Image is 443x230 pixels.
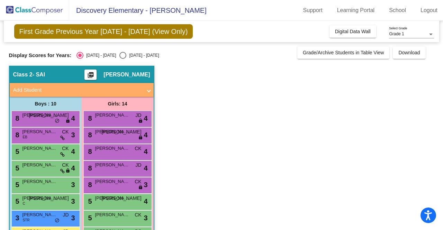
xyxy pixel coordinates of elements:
span: 8 [87,131,92,139]
span: 4 [144,113,147,123]
span: Discovery Elementary - [PERSON_NAME] [69,5,207,16]
span: [PERSON_NAME] [22,178,57,185]
span: [PERSON_NAME] [103,71,150,78]
span: 4 [144,196,147,206]
span: [PERSON_NAME] [95,128,130,135]
span: C [23,201,25,206]
span: CK [62,128,69,136]
span: [PERSON_NAME] [95,112,130,119]
span: 8 [87,164,92,172]
span: [PERSON_NAME] [101,128,141,136]
button: Digital Data Wall [329,25,376,38]
span: 5 [14,164,19,172]
span: 4 [144,130,147,140]
span: 5 [87,214,92,222]
span: 3 [71,196,75,206]
div: Girls: 14 [82,97,154,111]
span: CK [62,145,69,152]
span: [PERSON_NAME] [22,128,57,135]
span: lock [138,118,143,124]
span: [PERSON_NAME] [PERSON_NAME] [22,211,57,218]
span: [PERSON_NAME] [29,195,69,202]
span: 4 [144,146,147,157]
mat-icon: picture_as_pdf [87,72,95,81]
span: 3 [71,213,75,223]
span: JD [135,112,141,119]
div: Boys : 10 [10,97,82,111]
a: School [383,5,412,16]
span: CK [135,178,141,185]
span: STR [23,218,30,223]
span: [PERSON_NAME] [95,162,130,168]
span: CK [135,211,141,219]
mat-radio-group: Select an option [76,52,159,59]
span: Display Scores for Years: [9,52,72,58]
span: CK [135,145,141,152]
span: lock [65,118,70,124]
span: First Grade Previous Year [DATE] - [DATE] (View Only) [14,24,193,39]
span: EB [23,135,27,140]
a: Learning Portal [332,5,380,16]
button: Download [393,46,425,59]
span: [PERSON_NAME] [22,145,57,152]
span: Download [398,50,420,55]
span: 4 [71,113,75,123]
span: lock [138,185,143,190]
span: JD [63,211,69,219]
span: CK [62,162,69,169]
span: do_not_disturb_alt [55,218,60,223]
span: 8 [14,131,19,139]
span: [PERSON_NAME] [95,178,130,185]
span: 5 [87,197,92,205]
span: 3 [71,180,75,190]
button: Print Students Details [84,70,97,80]
span: 4 [144,163,147,173]
span: 3 [14,214,19,222]
span: 3 [71,130,75,140]
div: [DATE] - [DATE] [83,52,116,58]
div: [DATE] - [DATE] [126,52,159,58]
span: Grade/Archive Students in Table View [303,50,384,55]
span: 4 [71,146,75,157]
span: JD [135,162,141,169]
span: 8 [14,114,19,122]
button: Grade/Archive Students in Table View [297,46,390,59]
span: [PERSON_NAME] [22,162,57,168]
span: do_not_disturb_alt [55,118,60,124]
a: Logout [415,5,443,16]
span: Grade 1 [389,31,404,36]
a: Support [298,5,328,16]
span: Class 2 [13,71,33,78]
span: - SAI [33,71,45,78]
span: [PERSON_NAME] [101,195,141,202]
span: 3 [144,213,147,223]
span: Digital Data Wall [335,29,371,34]
span: 5 [14,148,19,155]
span: 5 [14,197,19,205]
span: 8 [87,148,92,155]
span: [PERSON_NAME] [95,145,130,152]
mat-expansion-panel-header: Add Student [10,83,154,97]
mat-panel-title: Add Student [13,86,142,94]
span: 8 [87,114,92,122]
span: [PERSON_NAME] [95,211,130,218]
span: [PERSON_NAME] [95,195,130,202]
span: [PERSON_NAME] [22,195,57,202]
span: lock [138,135,143,140]
span: lock [65,168,70,174]
span: 8 [87,181,92,188]
span: [PERSON_NAME] [29,112,69,119]
span: 4 [71,163,75,173]
span: 3 [144,180,147,190]
span: [PERSON_NAME] [22,112,57,119]
span: 5 [14,181,19,188]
